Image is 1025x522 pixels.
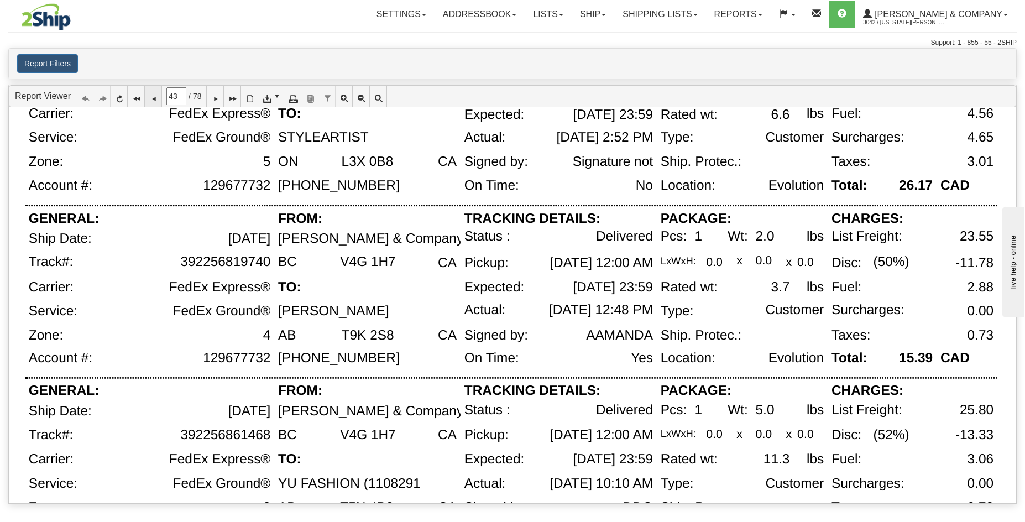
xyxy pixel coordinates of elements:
a: Print [284,86,301,107]
div: Type: [661,304,694,319]
div: Type: [661,476,694,491]
div: [PHONE_NUMBER] [278,351,400,366]
div: 5 [263,154,271,169]
div: Signature not [573,154,653,169]
div: Disc: [831,428,861,443]
div: Delivered [596,403,653,417]
div: V4G 1H7 [340,254,395,269]
div: 129677732 [203,178,270,193]
div: 15.39 [899,351,933,366]
div: Taxes: [831,328,871,343]
div: 5.0 [756,403,775,417]
div: FedEx Ground® [173,304,271,319]
div: Pcs: [661,403,687,417]
div: CHARGES: [831,211,903,226]
div: Service: [29,130,77,145]
div: FedEx Express® [169,106,270,121]
a: Refresh [111,86,128,107]
div: Taxes: [831,154,871,169]
div: Pickup: [464,255,509,270]
div: 1 [695,229,703,244]
div: ON [278,154,299,169]
div: Customer [765,476,824,491]
div: 26.17 [899,178,933,193]
div: x [736,254,742,267]
div: Ship. Protec.: [661,154,742,169]
div: Track#: [29,254,73,269]
div: [DATE] 23:59 [573,280,653,295]
div: DDO [623,500,653,515]
div: Actual: [464,130,506,145]
a: Export [258,86,284,107]
div: TO: [278,280,301,295]
div: CA [438,500,457,515]
div: 0.0 [706,428,723,441]
div: TRACKING DETAILS: [464,383,600,398]
div: lbs [807,403,824,417]
a: Ship [572,1,614,28]
div: Disc: [831,255,861,270]
div: 0.0 [756,428,772,441]
a: Toggle FullPage/PageWidth [370,86,387,107]
div: PACKAGE: [661,383,731,398]
div: Expected: [464,280,525,295]
div: [PERSON_NAME] & Company Ltd. [278,232,490,247]
div: -13.33 [955,428,993,443]
div: Status : [464,229,510,244]
div: 4 [263,328,271,343]
div: Carrier: [29,280,74,295]
div: [DATE] 2:52 PM [556,130,653,145]
div: 0.0 [797,255,814,268]
a: Lists [525,1,571,28]
span: [PERSON_NAME] & Company [872,9,1002,19]
div: Yes [631,351,653,366]
div: Track#: [29,428,73,443]
div: Rated wt: [661,452,718,467]
div: GENERAL: [29,383,99,398]
div: CA [438,255,457,270]
div: [DATE] 10:10 AM [550,476,653,491]
div: STYLEARTIST [278,130,369,145]
div: 392256861468 [180,428,270,443]
div: [DATE] 12:00 AM [550,428,653,443]
div: 3 [263,500,271,515]
div: Ship. Protec.: [661,500,742,515]
div: Actual: [464,476,506,491]
div: (52%) [874,428,909,443]
a: Zoom Out [353,86,370,107]
div: 0.78 [968,500,994,515]
div: Expected: [464,107,525,122]
div: Fuel: [831,106,861,121]
div: [DATE] 23:59 [573,452,653,467]
div: FedEx Ground® [173,130,271,145]
div: CAD [940,178,970,193]
div: List Freight: [831,403,902,417]
div: Actual: [464,302,506,317]
div: Location: [661,178,715,193]
div: Surcharges: [831,476,904,491]
div: Total: [831,178,867,193]
div: [PHONE_NUMBER] [278,178,400,193]
div: Support: 1 - 855 - 55 - 2SHIP [8,38,1017,48]
div: Status : [464,403,510,417]
div: Account #: [29,178,92,193]
div: lbs [807,280,824,295]
div: Delivered [596,229,653,244]
span: 78 [193,91,202,102]
div: FROM: [278,211,322,226]
div: Pickup: [464,428,509,443]
div: PACKAGE: [661,211,731,226]
a: [PERSON_NAME] & Company 3042 / [US_STATE][PERSON_NAME] [855,1,1016,28]
div: 6.6 [771,107,789,122]
div: Customer [765,130,824,145]
div: CHARGES: [831,383,903,398]
span: 3042 / [US_STATE][PERSON_NAME] [863,17,946,28]
div: On Time: [464,351,519,366]
div: Carrier: [29,452,74,467]
div: T9K 2S8 [342,328,394,343]
div: TRACKING DETAILS: [464,211,600,226]
a: Zoom In [336,86,353,107]
div: 2.0 [756,229,775,244]
div: -11.78 [955,255,993,270]
div: 3.06 [968,452,994,467]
